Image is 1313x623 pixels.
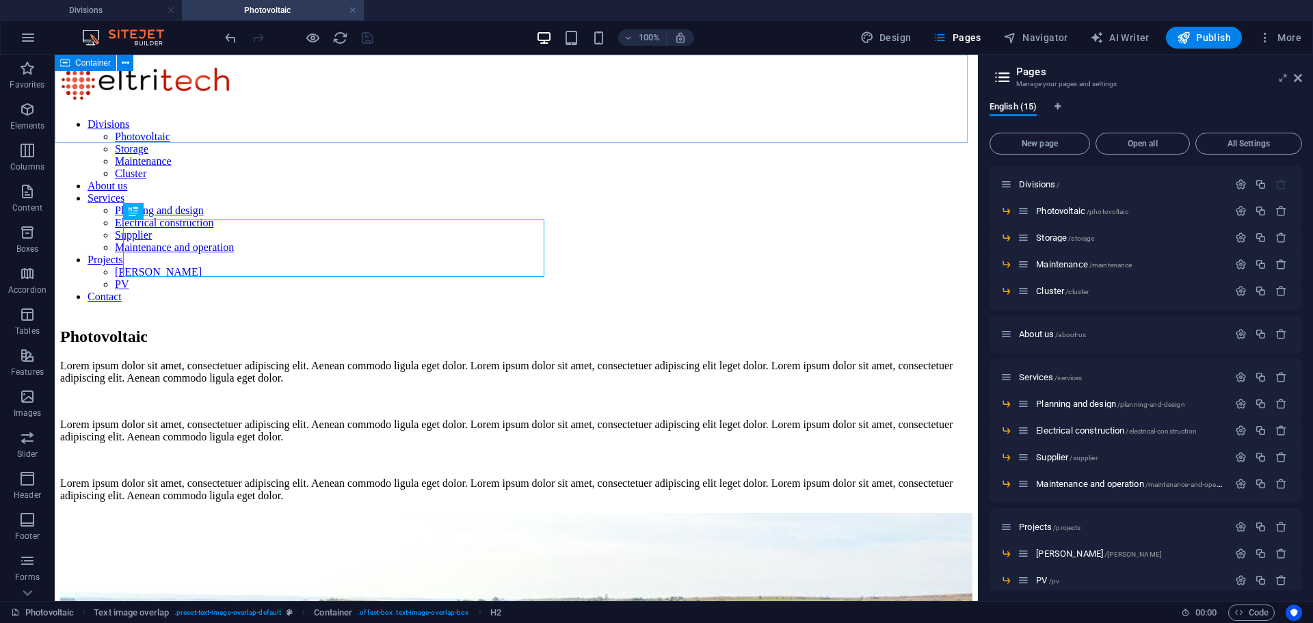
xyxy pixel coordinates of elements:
[1275,425,1287,436] div: Remove
[1255,548,1266,559] div: Duplicate
[1015,180,1228,189] div: Divisions/
[1032,207,1228,215] div: Photovoltaic/photovoltaic
[1032,576,1228,585] div: PV/pv
[223,30,239,46] i: Undo: Alignment (center_menu -> flex_end_menu) (Ctrl+Z)
[1275,232,1287,243] div: Remove
[1177,31,1231,44] span: Publish
[16,243,39,254] p: Boxes
[1235,232,1247,243] div: Settings
[1003,31,1068,44] span: Navigator
[1234,605,1269,621] span: Code
[1235,478,1247,490] div: Settings
[174,605,281,621] span: . preset-text-image-overlap-default
[1202,140,1296,148] span: All Settings
[1049,577,1059,585] span: /pv
[1275,178,1287,190] div: The startpage cannot be deleted
[94,605,169,621] span: Click to select. Double-click to edit
[1053,524,1080,531] span: /projects
[1258,31,1301,44] span: More
[1235,398,1247,410] div: Settings
[1235,328,1247,340] div: Settings
[1117,401,1185,408] span: /planning-and-design
[1087,208,1128,215] span: /photovoltaic
[1055,331,1086,339] span: /about-us
[1036,206,1128,216] span: Click to open page
[1032,453,1228,462] div: Supplier/supplier
[1036,259,1132,269] span: Click to open page
[1195,605,1217,621] span: 00 00
[996,140,1084,148] span: New page
[12,202,42,213] p: Content
[15,572,40,583] p: Forms
[1255,232,1266,243] div: Duplicate
[1255,478,1266,490] div: Duplicate
[990,133,1090,155] button: New page
[1255,205,1266,217] div: Duplicate
[1255,328,1266,340] div: Duplicate
[1275,328,1287,340] div: Remove
[1255,178,1266,190] div: Duplicate
[1090,31,1150,44] span: AI Writer
[15,326,40,336] p: Tables
[1286,605,1302,621] button: Usercentrics
[990,98,1037,118] span: English (15)
[1104,551,1162,558] span: /[PERSON_NAME]
[1126,427,1196,435] span: /electrical-construction
[1275,521,1287,533] div: Remove
[1235,285,1247,297] div: Settings
[1255,574,1266,586] div: Duplicate
[1255,521,1266,533] div: Duplicate
[674,31,687,44] i: On resize automatically adjust zoom level to fit chosen device.
[1036,452,1097,462] span: Click to open page
[287,609,293,616] i: This element is a customizable preset
[10,120,45,131] p: Elements
[1068,235,1094,242] span: /storage
[1275,574,1287,586] div: Remove
[1032,260,1228,269] div: Maintenance/maintenance
[990,101,1302,127] div: Language Tabs
[1016,78,1275,90] h3: Manage your pages and settings
[490,605,501,621] span: Click to select. Double-click to edit
[1255,285,1266,297] div: Duplicate
[1015,330,1228,339] div: About us/about-us
[1235,548,1247,559] div: Settings
[1036,548,1162,559] span: Click to open page
[11,605,74,621] a: Click to cancel selection. Double-click to open Pages
[1036,575,1059,585] span: Click to open page
[1032,399,1228,408] div: Planning and design/planning-and-design
[1096,133,1190,155] button: Open all
[1275,205,1287,217] div: Remove
[1235,574,1247,586] div: Settings
[1015,522,1228,531] div: Projects/projects
[1036,425,1197,436] span: Click to open page
[1253,27,1307,49] button: More
[1089,261,1132,269] span: /maintenance
[1085,27,1155,49] button: AI Writer
[1019,522,1080,532] span: Click to open page
[1019,372,1082,382] span: Click to open page
[1275,285,1287,297] div: Remove
[358,605,468,621] span: . offset-box .text-image-overlap-box
[1235,451,1247,463] div: Settings
[1016,66,1302,78] h2: Pages
[1019,329,1086,339] span: Click to open page
[1235,371,1247,383] div: Settings
[1065,288,1089,295] span: /cluster
[1255,398,1266,410] div: Duplicate
[618,29,667,46] button: 100%
[1255,259,1266,270] div: Duplicate
[1036,233,1094,243] span: Click to open page
[94,605,501,621] nav: breadcrumb
[1275,548,1287,559] div: Remove
[1275,478,1287,490] div: Remove
[1255,451,1266,463] div: Duplicate
[10,161,44,172] p: Columns
[304,29,321,46] button: Click here to leave preview mode and continue editing
[1070,454,1097,462] span: /supplier
[8,284,47,295] p: Accordion
[1032,479,1228,488] div: Maintenance and operation/maintenance-and-operation
[1181,605,1217,621] h6: Session time
[1032,287,1228,295] div: Cluster/cluster
[860,31,912,44] span: Design
[14,490,41,501] p: Header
